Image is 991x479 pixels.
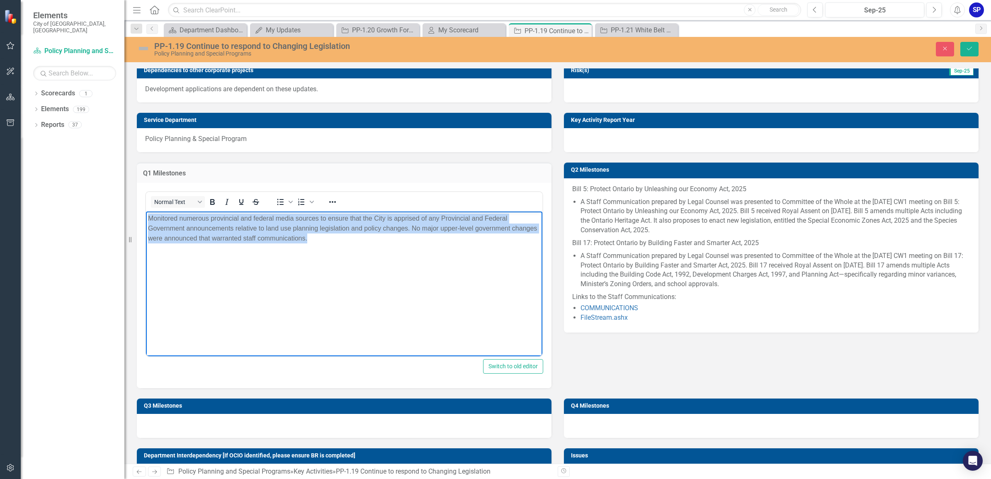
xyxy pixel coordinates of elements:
a: PP-1.20 Growth Forecasting [338,25,417,35]
div: 1 [79,90,92,97]
button: Italic [220,196,234,208]
a: FileStream.ashx [581,314,628,321]
span: Elements [33,10,116,20]
div: My Updates [266,25,331,35]
div: My Scorecard [438,25,503,35]
h3: Key Activity Report Year [571,117,974,123]
p: Bill 5: Protect Ontario by Unleashing our Economy Act, 2025 [572,185,970,196]
p: Bill 17: Protect Ontario by Building Faster and Smarter Act, 2025 [572,237,970,250]
h3: Department Interdependency [If OCIO identified, please ensure BR is completed] [144,452,547,459]
span: Sep-25 [949,66,974,75]
li: A Staff Communication prepared by Legal Counsel was presented to Committee of the Whole at the [D... [581,251,970,289]
div: Sep-25 [828,5,921,15]
div: » » [166,467,551,477]
a: COMMUNICATIONS [581,304,638,312]
h3: Q1 Milestones [143,170,545,177]
h3: Q4 Milestones [571,403,974,409]
h3: Dependencies to other corporate projects [144,67,547,73]
div: 37 [68,122,82,129]
a: Elements [41,105,69,114]
h3: Q3 Milestones [144,403,547,409]
button: Underline [234,196,248,208]
p: Development applications are dependent on these updates. [145,85,543,94]
div: PP-1.19 Continue to respond to Changing Legislation [336,467,491,475]
button: Block Normal Text [151,196,205,208]
img: ClearPoint Strategy [4,9,19,24]
a: Reports [41,120,64,130]
a: Policy Planning and Special Programs [178,467,290,475]
button: Bold [205,196,219,208]
a: My Scorecard [425,25,503,35]
small: City of [GEOGRAPHIC_DATA], [GEOGRAPHIC_DATA] [33,20,116,34]
span: Search [770,6,787,13]
li: A Staff Communication prepared by Legal Counsel was presented to Committee of the Whole at the [D... [581,197,970,235]
button: Strikethrough [249,196,263,208]
div: 199 [73,106,89,113]
button: Switch to old editor [483,359,543,374]
button: Search [758,4,799,16]
img: Not Defined [137,42,150,55]
div: Bullet list [273,196,294,208]
div: PP-1.20 Growth Forecasting [352,25,417,35]
span: Normal Text [154,199,195,205]
a: Policy Planning and Special Programs [33,46,116,56]
div: Numbered list [294,196,315,208]
input: Search ClearPoint... [168,3,801,17]
a: Scorecards [41,89,75,98]
div: PP-1.19 Continue to respond to Changing Legislation [154,41,613,51]
input: Search Below... [33,66,116,80]
a: Department Dashboard [166,25,245,35]
div: PP-1.19 Continue to respond to Changing Legislation [525,26,590,36]
h3: Q2 Milestones [571,167,974,173]
button: SP [969,2,984,17]
h3: Risk(s) [571,67,740,73]
div: Open Intercom Messenger [963,451,983,471]
button: Reveal or hide additional toolbar items [325,196,340,208]
div: Department Dashboard [180,25,245,35]
a: PP-1.21 White Belt Secondary Plans (initiate in Q4) [597,25,676,35]
h3: Service Department [144,117,547,123]
span: Policy Planning & Special Program [145,135,247,143]
h3: Issues [571,452,974,459]
iframe: Rich Text Area [146,212,542,356]
div: Policy Planning and Special Programs [154,51,613,57]
div: PP-1.21 White Belt Secondary Plans (initiate in Q4) [611,25,676,35]
a: Key Activities [294,467,333,475]
a: My Updates [252,25,331,35]
button: Sep-25 [825,2,924,17]
p: Links to the Staff Communications: [572,291,970,302]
